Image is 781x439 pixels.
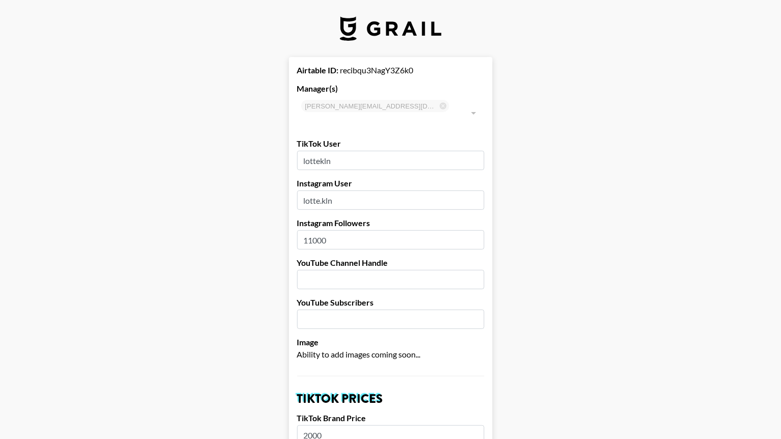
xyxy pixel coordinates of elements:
h2: TikTok Prices [297,393,484,405]
label: YouTube Subscribers [297,297,484,308]
img: Grail Talent Logo [340,16,442,41]
label: Instagram Followers [297,218,484,228]
label: TikTok User [297,139,484,149]
strong: Airtable ID: [297,65,339,75]
label: Instagram User [297,178,484,188]
label: Image [297,337,484,347]
span: Ability to add images coming soon... [297,349,421,359]
div: recibqu3NagY3Z6k0 [297,65,484,75]
label: YouTube Channel Handle [297,258,484,268]
label: TikTok Brand Price [297,413,484,423]
label: Manager(s) [297,84,484,94]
